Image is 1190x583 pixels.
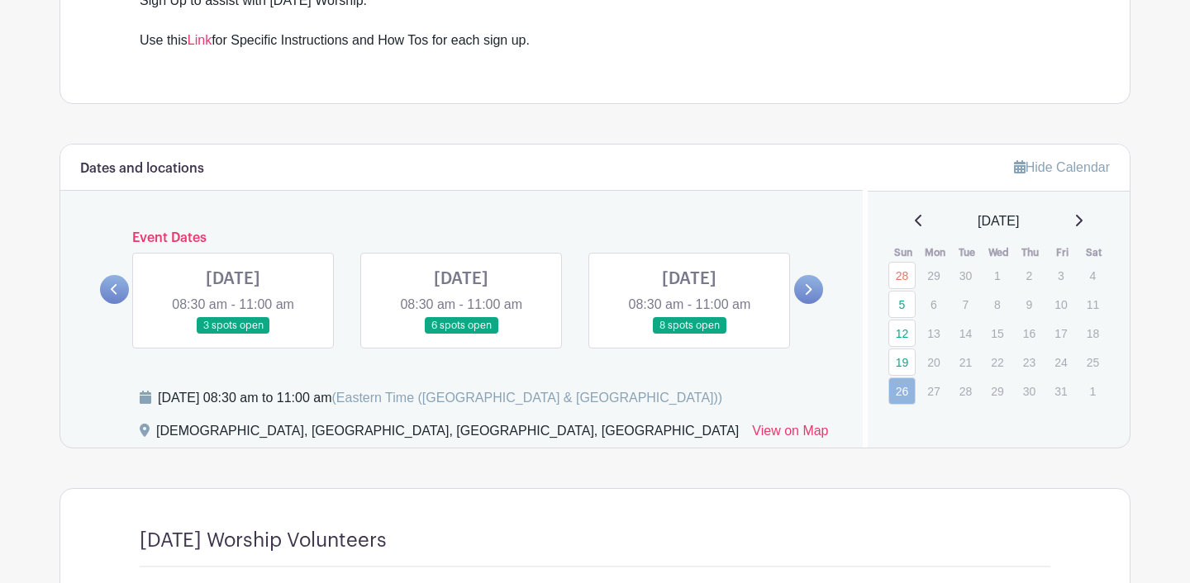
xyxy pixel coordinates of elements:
h4: [DATE] Worship Volunteers [140,528,387,552]
p: 2 [1016,263,1043,288]
h6: Event Dates [129,230,794,246]
p: 25 [1079,349,1107,375]
p: 17 [1047,320,1074,346]
a: View on Map [752,421,828,448]
p: 1 [983,263,1011,288]
p: 28 [952,378,979,404]
span: [DATE] [978,211,1019,231]
p: 18 [1079,320,1107,346]
a: 5 [888,291,916,318]
p: 24 [1047,349,1074,375]
p: 22 [983,349,1011,375]
p: 15 [983,320,1011,346]
p: 30 [952,263,979,288]
p: 30 [1016,378,1043,404]
a: 26 [888,377,916,405]
a: Link [188,33,212,47]
p: 8 [983,291,1011,317]
p: 29 [920,263,947,288]
div: [DEMOGRAPHIC_DATA], [GEOGRAPHIC_DATA], [GEOGRAPHIC_DATA], [GEOGRAPHIC_DATA] [156,421,739,448]
p: 21 [952,349,979,375]
th: Sat [1078,244,1111,261]
p: 4 [1079,263,1107,288]
th: Wed [983,244,1015,261]
th: Mon [919,244,951,261]
p: 31 [1047,378,1074,404]
p: 10 [1047,291,1074,317]
p: 1 [1079,378,1107,404]
th: Tue [951,244,983,261]
a: 19 [888,348,916,376]
th: Sun [888,244,920,261]
th: Thu [1015,244,1047,261]
p: 29 [983,378,1011,404]
a: Hide Calendar [1014,160,1110,174]
p: 3 [1047,263,1074,288]
p: 27 [920,378,947,404]
div: [DATE] 08:30 am to 11:00 am [158,388,722,408]
p: 14 [952,320,979,346]
p: 23 [1016,349,1043,375]
th: Fri [1046,244,1078,261]
p: 7 [952,291,979,317]
p: 6 [920,291,947,317]
p: 11 [1079,291,1107,317]
p: 16 [1016,320,1043,346]
p: 9 [1016,291,1043,317]
p: 13 [920,320,947,346]
a: 12 [888,320,916,347]
h6: Dates and locations [80,161,204,177]
span: (Eastern Time ([GEOGRAPHIC_DATA] & [GEOGRAPHIC_DATA])) [331,391,722,405]
p: 20 [920,349,947,375]
a: 28 [888,262,916,289]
